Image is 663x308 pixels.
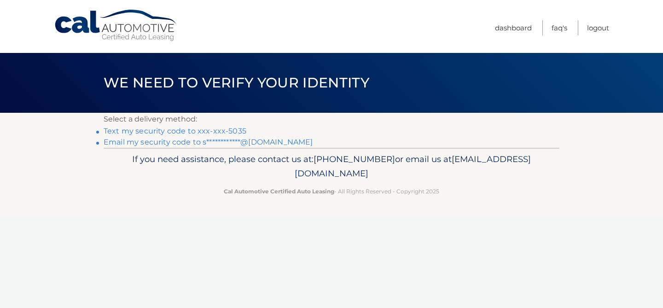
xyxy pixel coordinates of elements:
[110,186,553,196] p: - All Rights Reserved - Copyright 2025
[54,9,178,42] a: Cal Automotive
[552,20,567,35] a: FAQ's
[224,188,334,195] strong: Cal Automotive Certified Auto Leasing
[314,154,395,164] span: [PHONE_NUMBER]
[495,20,532,35] a: Dashboard
[110,152,553,181] p: If you need assistance, please contact us at: or email us at
[104,127,246,135] a: Text my security code to xxx-xxx-5035
[587,20,609,35] a: Logout
[104,74,369,91] span: We need to verify your identity
[104,113,559,126] p: Select a delivery method:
